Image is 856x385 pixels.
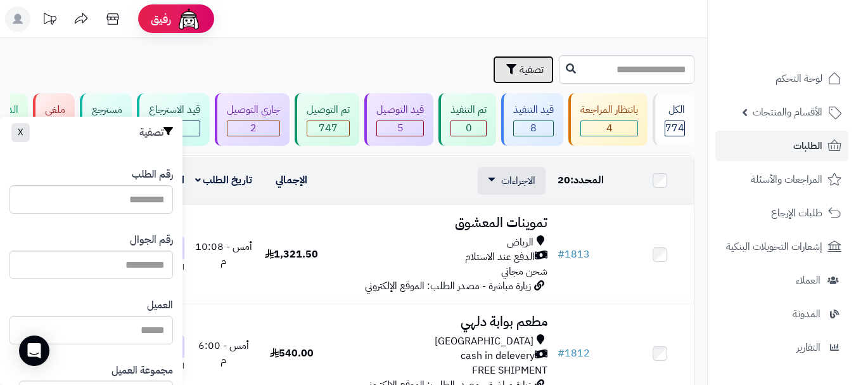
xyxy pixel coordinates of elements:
[176,6,201,32] img: ai-face.png
[132,167,173,182] label: رقم الطلب
[771,204,822,222] span: طلبات الإرجاع
[195,173,253,188] a: تاريخ الطلب
[501,264,547,279] span: شحن مجاني
[377,121,423,136] div: 5
[606,121,613,136] span: 4
[362,93,436,146] a: قيد التوصيل 5
[250,121,257,136] span: 2
[45,103,65,117] div: ملغي
[365,278,531,294] span: زيارة مباشرة - مصدر الطلب: الموقع الإلكتروني
[581,121,637,136] div: 4
[195,239,252,269] span: أمس - 10:08 م
[465,250,535,264] span: الدفع عند الاستلام
[451,121,486,136] div: 0
[472,363,547,378] span: FREE SHIPMENT
[493,56,554,84] button: تصفية
[580,103,638,117] div: بانتظار المراجعة
[130,233,173,247] label: رقم الجوال
[112,363,173,378] label: مجموعة العميل
[715,131,848,161] a: الطلبات
[34,6,65,35] a: تحديثات المنصة
[77,93,134,146] a: مسترجع 6
[397,121,404,136] span: 5
[331,315,547,329] h3: مطعم بوابة دلهي
[558,247,565,262] span: #
[796,271,821,289] span: العملاء
[507,235,533,250] span: الرياض
[307,103,350,117] div: تم التوصيل
[319,121,338,136] span: 747
[151,11,171,27] span: رفيق
[139,126,173,139] h3: تصفية
[450,103,487,117] div: تم التنفيذ
[530,121,537,136] span: 8
[436,93,499,146] a: تم التنفيذ 0
[715,332,848,363] a: التقارير
[461,349,535,363] span: cash in delevery
[198,338,249,368] span: أمس - 6:00 م
[715,232,848,262] a: إشعارات التحويلات البنكية
[265,247,318,262] span: 1,321.50
[499,93,566,146] a: قيد التنفيذ 8
[793,137,822,155] span: الطلبات
[376,103,424,117] div: قيد التوصيل
[466,121,472,136] span: 0
[558,346,590,361] a: #1812
[11,123,30,142] button: X
[30,93,77,146] a: ملغي 2
[19,336,49,366] div: Open Intercom Messenger
[435,334,533,349] span: [GEOGRAPHIC_DATA]
[558,247,590,262] a: #1813
[558,173,621,188] div: المحدد:
[665,103,685,117] div: الكل
[488,173,535,188] a: الاجراءات
[227,121,279,136] div: 2
[715,198,848,228] a: طلبات الإرجاع
[665,121,684,136] span: 774
[751,171,822,188] span: المراجعات والأسئلة
[726,238,822,256] span: إشعارات التحويلات البنكية
[270,346,314,361] span: 540.00
[331,216,547,230] h3: تموينات المعشوق
[292,93,362,146] a: تم التوصيل 747
[520,62,544,77] span: تصفية
[18,126,23,139] span: X
[715,164,848,195] a: المراجعات والأسئلة
[770,29,844,56] img: logo-2.png
[558,346,565,361] span: #
[276,173,307,188] a: الإجمالي
[212,93,292,146] a: جاري التوصيل 2
[92,103,122,117] div: مسترجع
[796,339,821,356] span: التقارير
[514,121,553,136] div: 8
[753,103,822,121] span: الأقسام والمنتجات
[566,93,650,146] a: بانتظار المراجعة 4
[513,103,554,117] div: قيد التنفيذ
[715,299,848,329] a: المدونة
[501,173,535,188] span: الاجراءات
[134,93,212,146] a: قيد الاسترجاع 0
[715,265,848,296] a: العملاء
[307,121,349,136] div: 747
[147,298,173,313] label: العميل
[227,103,280,117] div: جاري التوصيل
[793,305,821,323] span: المدونة
[650,93,697,146] a: الكل774
[715,63,848,94] a: لوحة التحكم
[149,103,200,117] div: قيد الاسترجاع
[776,70,822,88] span: لوحة التحكم
[558,173,570,188] span: 20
